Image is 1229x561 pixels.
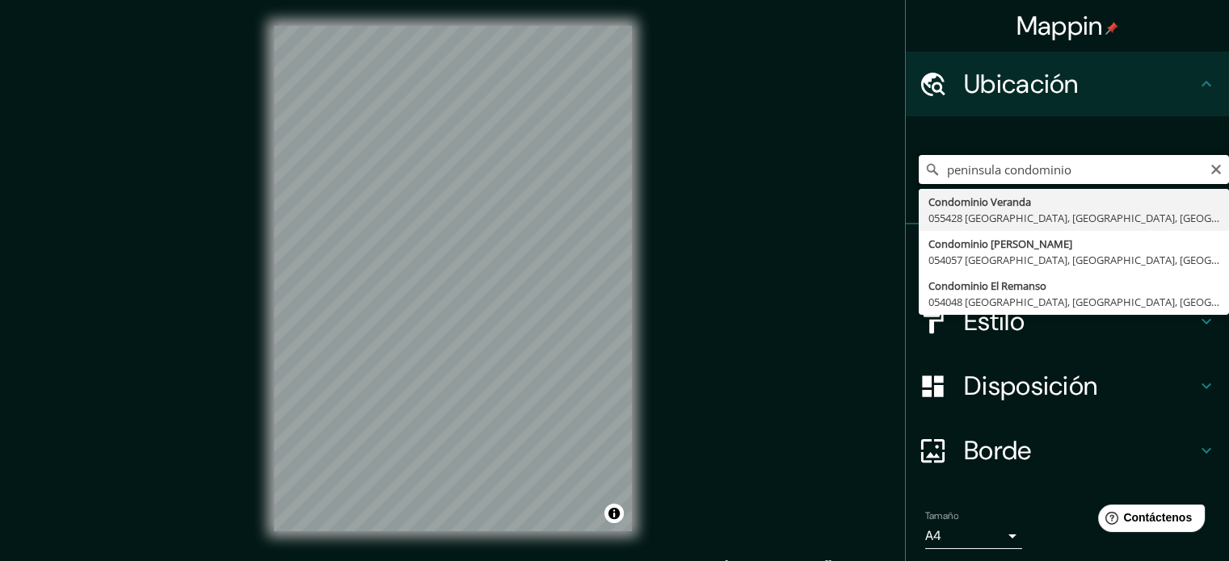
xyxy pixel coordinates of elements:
button: Activar o desactivar atribución [604,504,624,523]
iframe: Lanzador de widgets de ayuda [1085,498,1211,543]
font: Condominio Veranda [928,195,1031,209]
div: Ubicación [906,52,1229,116]
div: Estilo [906,289,1229,354]
div: Borde [906,418,1229,483]
font: A4 [925,527,941,544]
font: Mappin [1016,9,1103,43]
font: Borde [964,433,1032,467]
div: Patas [906,224,1229,289]
div: Disposición [906,354,1229,418]
font: Estilo [964,304,1025,338]
font: Ubicación [964,67,1079,101]
font: Disposición [964,369,1097,403]
font: Tamaño [925,509,958,522]
font: Condominio [PERSON_NAME] [928,237,1072,251]
div: A4 [925,523,1022,549]
input: Elige tu ciudad o zona [919,155,1229,184]
button: Claro [1210,161,1223,176]
font: Condominio El Remanso [928,278,1046,293]
img: pin-icon.png [1105,22,1118,35]
canvas: Mapa [274,26,632,531]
